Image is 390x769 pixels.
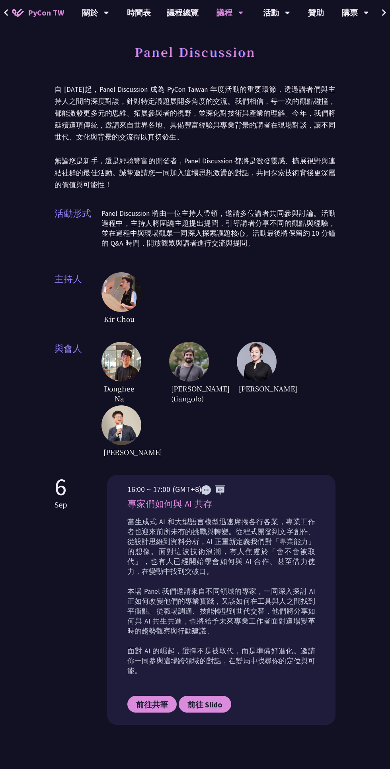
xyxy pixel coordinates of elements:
[127,497,315,511] p: 專家們如何與 AI 共存
[237,382,273,395] span: [PERSON_NAME]
[55,272,101,326] span: 主持人
[101,272,141,312] img: Kir Chou
[179,696,231,713] a: 前往 Slido
[169,382,205,405] span: [PERSON_NAME] (tiangolo)
[101,445,137,459] span: [PERSON_NAME]
[136,699,168,709] span: 前往共筆
[201,485,225,495] img: ENEN.5a408d1.svg
[4,3,72,23] a: PyCon TW
[187,699,222,709] span: 前往 Slido
[127,517,315,676] p: 當生成式 AI 和大型語言模型迅速席捲各行各業，專業工作者也迎來前所未有的挑戰與轉變。從程式開發到文字創作、從設計思維到資料分析，AI 正重新定義我們對「專業能力」的想像。面對這波技術浪潮，有人...
[169,342,209,382] img: Sebasti%C3%A1nRam%C3%ADrez.1365658.jpeg
[135,40,255,64] h1: Panel Discussion
[55,342,101,459] span: 與會人
[101,312,137,326] span: Kir Chou
[28,7,64,19] span: PyCon TW
[55,475,67,499] p: 6
[237,342,277,382] img: TicaLin.61491bf.png
[101,342,141,382] img: DongheeNa.093fe47.jpeg
[127,696,177,713] a: 前往共筆
[12,9,24,17] img: Home icon of PyCon TW 2025
[101,405,141,445] img: YCChen.e5e7a43.jpg
[101,209,335,248] p: Panel Discussion 將由一位主持人帶領，邀請多位講者共同參與討論。活動過程中，主持人將圍繞主題提出提問，引導講者分享不同的觀點與經驗，並在過程中與現場觀眾一同深入探索議題核心。活動...
[55,207,101,256] span: 活動形式
[127,483,315,495] p: 16:00 ~ 17:00 (GMT+8)
[55,83,335,191] p: 自 [DATE]起，Panel Discussion 成為 PyCon Taiwan 年度活動的重要環節，透過講者們與主持人之間的深度對談，針對特定議題展開多角度的交流。我們相信，每一次的觀點碰...
[55,499,67,511] p: Sep
[101,382,137,405] span: Donghee Na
